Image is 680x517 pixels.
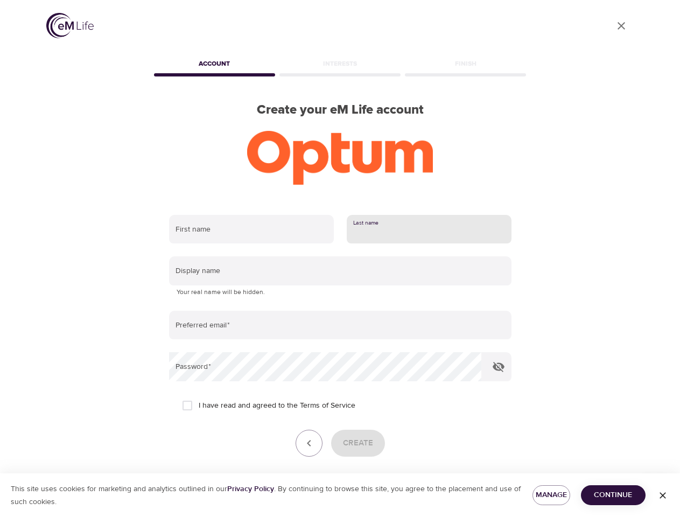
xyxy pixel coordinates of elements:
button: Continue [581,485,646,505]
span: Continue [590,488,637,502]
a: close [608,13,634,39]
a: Privacy Policy [227,484,274,494]
a: Terms of Service [300,400,355,411]
img: logo [46,13,94,38]
h2: Create your eM Life account [152,102,529,118]
span: I have read and agreed to the [199,400,355,411]
button: Manage [532,485,570,505]
span: Manage [541,488,562,502]
p: Your real name will be hidden. [177,287,504,298]
img: Optum-logo-ora-RGB.png [247,131,433,185]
